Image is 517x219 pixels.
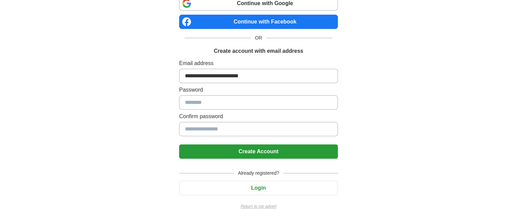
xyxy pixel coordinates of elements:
a: Continue with Facebook [179,15,338,29]
label: Password [179,86,338,94]
a: Return to job advert [179,203,338,209]
button: Login [179,181,338,195]
h1: Create account with email address [214,47,303,55]
button: Create Account [179,144,338,159]
span: Already registered? [234,170,283,177]
span: OR [251,34,266,42]
label: Confirm password [179,112,338,121]
label: Email address [179,59,338,67]
a: Login [179,185,338,191]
